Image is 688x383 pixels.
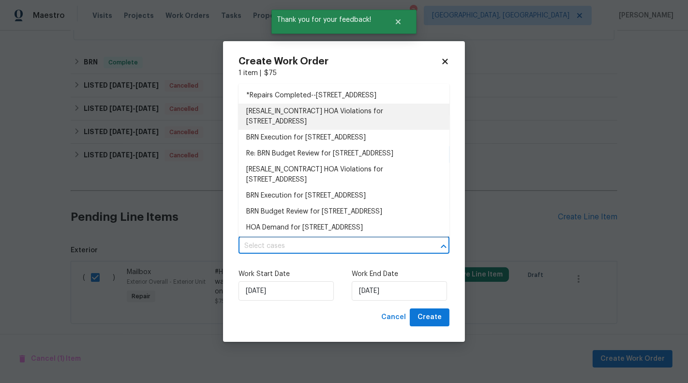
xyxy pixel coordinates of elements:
[239,239,422,254] input: Select cases
[239,68,449,78] div: 1 item |
[239,188,449,204] li: BRN Execution for [STREET_ADDRESS]
[410,308,449,326] button: Create
[382,12,414,31] button: Close
[437,240,450,253] button: Close
[239,88,449,104] li: *Repairs Completed--[STREET_ADDRESS]
[239,269,336,279] label: Work Start Date
[352,281,447,301] input: M/D/YYYY
[271,10,382,30] span: Thank you for your feedback!
[239,57,441,66] h2: Create Work Order
[239,204,449,220] li: BRN Budget Review for [STREET_ADDRESS]
[239,220,449,236] li: HOA Demand for [STREET_ADDRESS]
[418,311,442,323] span: Create
[352,269,449,279] label: Work End Date
[239,104,449,130] li: [RESALE_IN_CONTRACT] HOA Violations for [STREET_ADDRESS]
[239,146,449,162] li: Re: BRN Budget Review for [STREET_ADDRESS]
[239,281,334,301] input: M/D/YYYY
[377,308,410,326] button: Cancel
[381,311,406,323] span: Cancel
[239,130,449,146] li: BRN Execution for [STREET_ADDRESS]
[264,70,277,77] span: $ 75
[239,162,449,188] li: [RESALE_IN_CONTRACT] HOA Violations for [STREET_ADDRESS]
[239,236,449,262] li: [STREET_ADDRESS]: Lien Search Issues: MIA: 591328: 7ZCPAW9K4Y2DN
